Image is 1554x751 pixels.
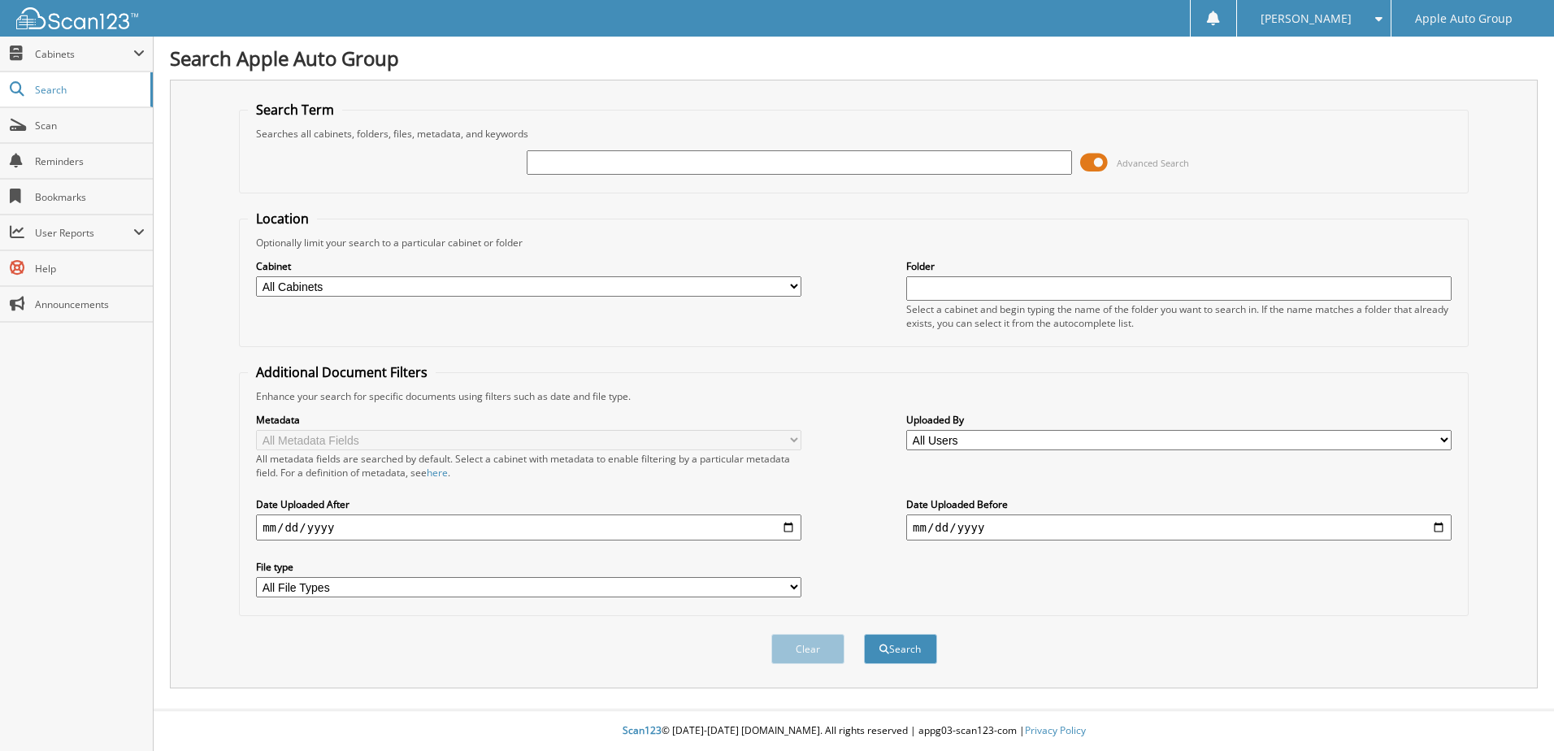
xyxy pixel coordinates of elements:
legend: Additional Document Filters [248,363,436,381]
span: Bookmarks [35,190,145,204]
h1: Search Apple Auto Group [170,45,1538,72]
span: Scan [35,119,145,132]
div: Select a cabinet and begin typing the name of the folder you want to search in. If the name match... [906,302,1452,330]
span: Scan123 [623,723,662,737]
label: Date Uploaded After [256,497,801,511]
button: Search [864,634,937,664]
div: Optionally limit your search to a particular cabinet or folder [248,236,1460,250]
label: Uploaded By [906,413,1452,427]
label: Folder [906,259,1452,273]
span: Search [35,83,142,97]
input: end [906,514,1452,540]
div: © [DATE]-[DATE] [DOMAIN_NAME]. All rights reserved | appg03-scan123-com | [154,711,1554,751]
span: Reminders [35,154,145,168]
span: User Reports [35,226,133,240]
span: Advanced Search [1117,157,1189,169]
label: File type [256,560,801,574]
legend: Location [248,210,317,228]
label: Metadata [256,413,801,427]
span: Apple Auto Group [1415,14,1513,24]
button: Clear [771,634,844,664]
legend: Search Term [248,101,342,119]
div: All metadata fields are searched by default. Select a cabinet with metadata to enable filtering b... [256,452,801,480]
span: [PERSON_NAME] [1261,14,1352,24]
label: Cabinet [256,259,801,273]
a: Privacy Policy [1025,723,1086,737]
span: Help [35,262,145,276]
input: start [256,514,801,540]
label: Date Uploaded Before [906,497,1452,511]
img: scan123-logo-white.svg [16,7,138,29]
div: Enhance your search for specific documents using filters such as date and file type. [248,389,1460,403]
div: Searches all cabinets, folders, files, metadata, and keywords [248,127,1460,141]
span: Cabinets [35,47,133,61]
a: here [427,466,448,480]
span: Announcements [35,297,145,311]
